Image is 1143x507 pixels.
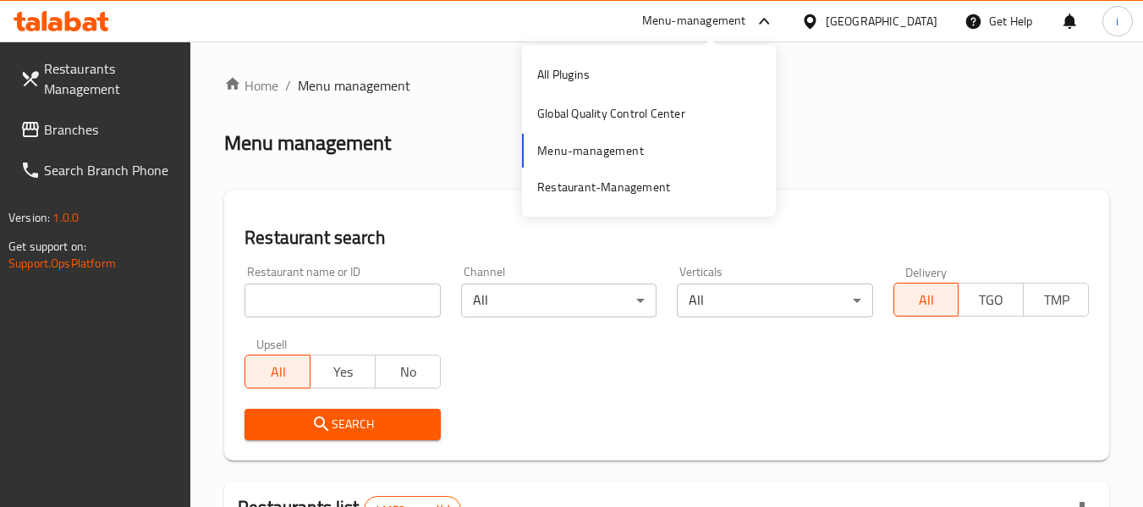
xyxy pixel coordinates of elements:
span: No [382,360,434,384]
span: All [252,360,304,384]
span: Version: [8,207,50,229]
label: Upsell [256,338,288,350]
span: Yes [317,360,369,384]
span: Search [258,414,426,435]
h2: Menu management [224,130,391,157]
span: 1.0.0 [52,207,79,229]
span: All [901,288,953,312]
span: Get support on: [8,235,86,257]
a: Restaurants Management [7,48,191,109]
label: Delivery [905,266,948,278]
div: Global Quality Control Center [537,104,685,123]
a: Branches [7,109,191,150]
button: All [245,355,310,389]
button: All [893,283,959,317]
div: [GEOGRAPHIC_DATA] [826,12,937,30]
div: All [461,284,657,317]
button: TGO [958,283,1024,317]
nav: breadcrumb [224,75,1109,96]
div: All Plugins [537,65,590,84]
span: Search Branch Phone [44,160,178,180]
h2: Restaurant search [245,225,1089,251]
a: Search Branch Phone [7,150,191,190]
span: i [1116,12,1118,30]
span: Menu management [298,75,410,96]
span: Branches [44,119,178,140]
a: Support.OpsPlatform [8,252,116,274]
div: Menu-management [642,11,746,31]
input: Search for restaurant name or ID.. [245,284,440,317]
li: / [285,75,291,96]
div: All [677,284,872,317]
span: TMP [1030,288,1082,312]
div: Restaurant-Management [537,178,670,196]
button: TMP [1023,283,1089,317]
span: TGO [965,288,1017,312]
button: No [375,355,441,389]
button: Yes [310,355,376,389]
button: Search [245,409,440,440]
span: Restaurants Management [44,58,178,99]
a: Home [224,75,278,96]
